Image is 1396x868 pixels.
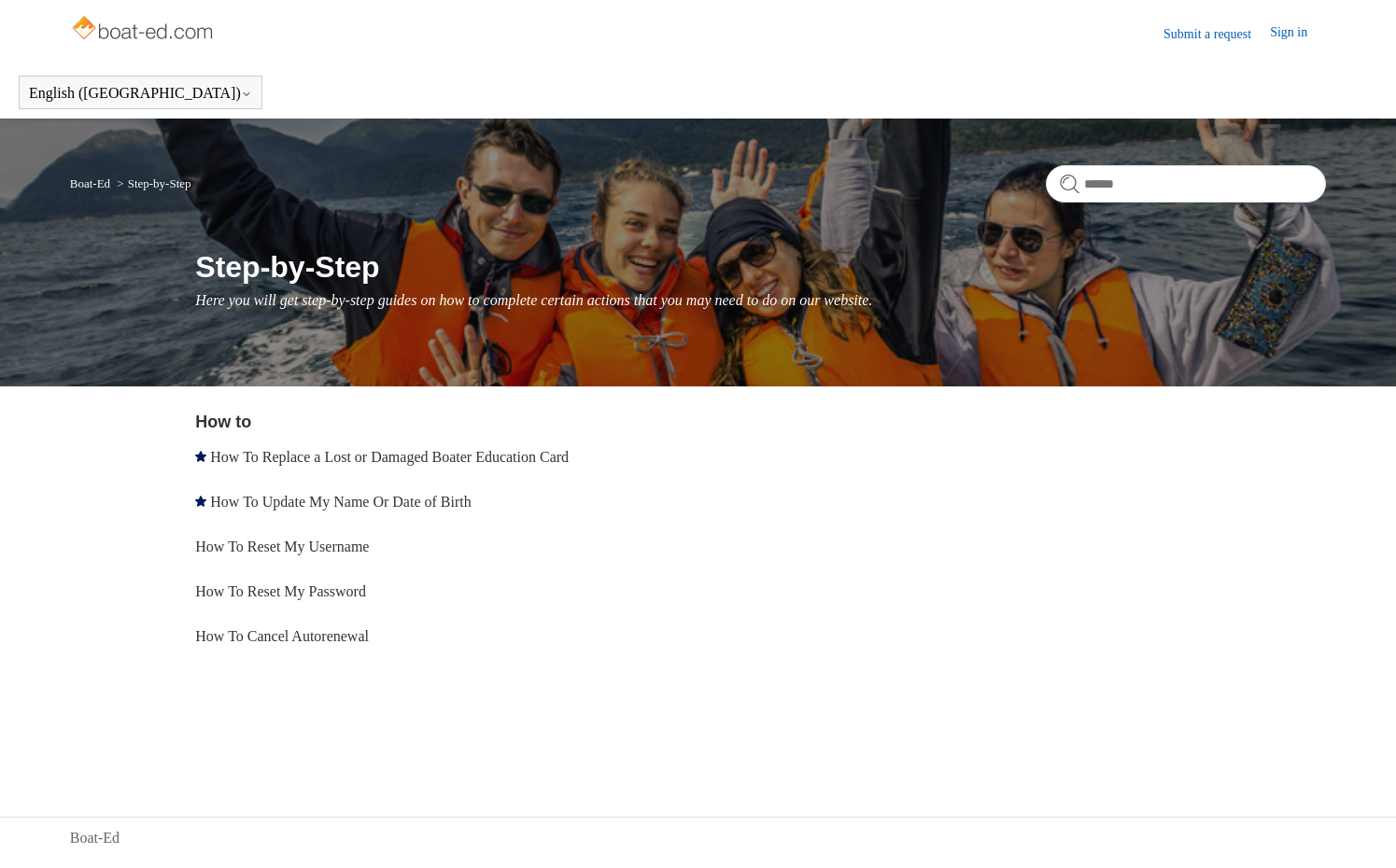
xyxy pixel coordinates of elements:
[70,11,219,49] img: Boat-Ed Help Center home page
[113,176,190,190] li: Step-by-Step
[1046,165,1326,203] input: Search
[195,289,1326,312] p: Here you will get step-by-step guides on how to complete certain actions that you may need to do ...
[195,539,369,554] a: How To Reset My Username
[195,583,366,599] a: How To Reset My Password
[195,628,369,644] a: How To Cancel Autorenewal
[195,245,1326,289] h1: Step-by-Step
[1163,24,1270,44] a: Submit a request
[210,494,471,510] a: How To Update My Name Or Date of Birth
[195,451,206,462] svg: Promoted article
[70,176,114,190] li: Boat-Ed
[70,176,110,190] a: Boat-Ed
[70,827,120,849] a: Boat-Ed
[195,413,251,431] a: How to
[1270,22,1326,45] a: Sign in
[210,449,569,465] a: How To Replace a Lost or Damaged Boater Education Card
[29,85,252,102] button: English ([GEOGRAPHIC_DATA])
[195,496,206,507] svg: Promoted article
